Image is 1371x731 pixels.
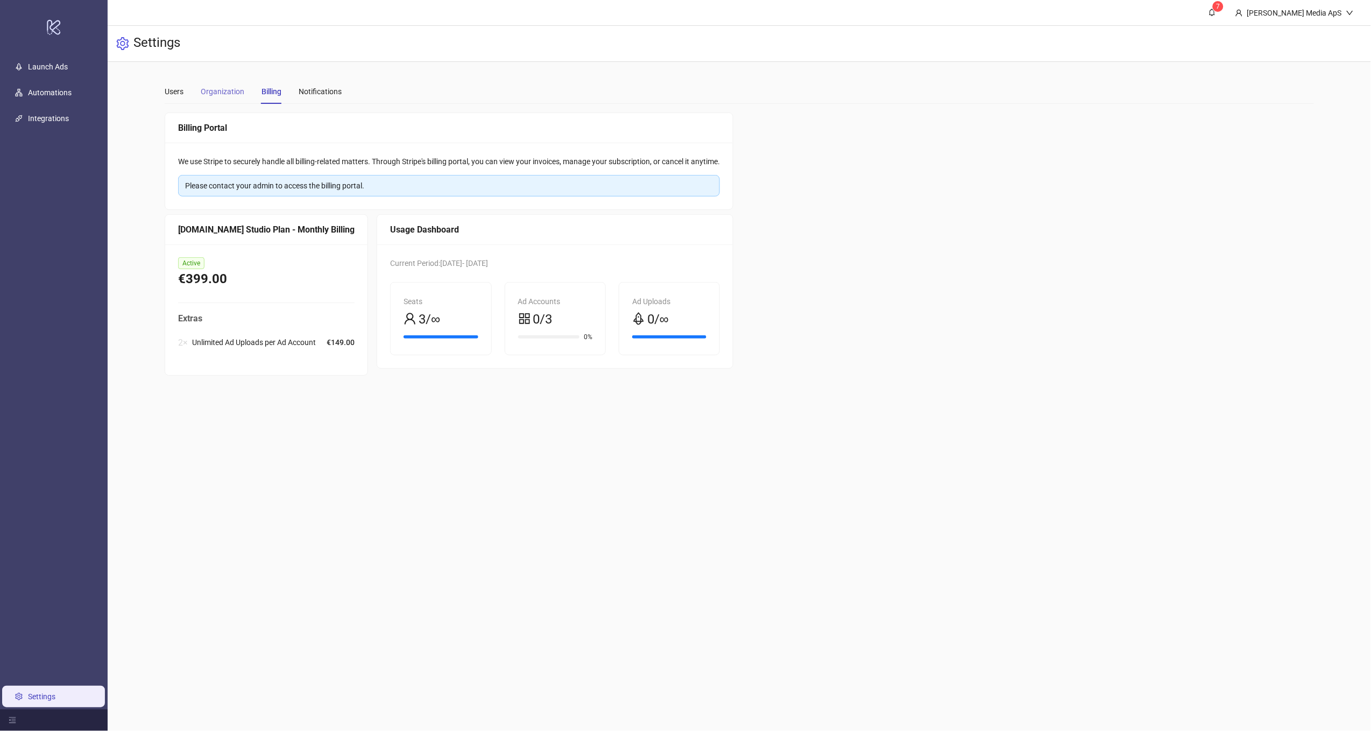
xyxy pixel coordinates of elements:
[299,86,342,97] div: Notifications
[133,34,180,53] h3: Settings
[28,89,72,97] a: Automations
[178,156,720,167] div: We use Stripe to securely handle all billing-related matters. Through Stripe's billing portal, yo...
[178,336,188,349] span: 2 ×
[518,296,592,307] div: Ad Accounts
[1346,9,1354,17] span: down
[201,86,244,97] div: Organization
[185,180,713,192] div: Please contact your admin to access the billing portal.
[584,334,592,340] span: 0%
[178,223,355,236] div: [DOMAIN_NAME] Studio Plan - Monthly Billing
[404,296,478,307] div: Seats
[1243,7,1346,19] div: [PERSON_NAME] Media ApS
[404,312,416,325] span: user
[647,310,669,330] span: 0/∞
[165,86,183,97] div: Users
[1209,9,1216,16] span: bell
[1213,1,1224,12] sup: 7
[178,312,355,325] span: Extras
[518,312,531,325] span: appstore
[390,259,488,268] span: Current Period: [DATE] - [DATE]
[1235,9,1243,17] span: user
[419,310,440,330] span: 3/∞
[533,310,553,330] span: 0/3
[116,37,129,50] span: setting
[327,336,355,348] span: €149.00
[28,63,68,72] a: Launch Ads
[632,296,706,307] div: Ad Uploads
[28,692,55,701] a: Settings
[178,121,720,135] div: Billing Portal
[192,336,316,348] span: Unlimited Ad Uploads per Ad Account
[632,312,645,325] span: rocket
[178,257,204,269] span: Active
[1217,3,1220,10] span: 7
[28,115,69,123] a: Integrations
[262,86,281,97] div: Billing
[178,269,355,290] div: €399.00
[390,223,720,236] div: Usage Dashboard
[9,716,16,724] span: menu-fold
